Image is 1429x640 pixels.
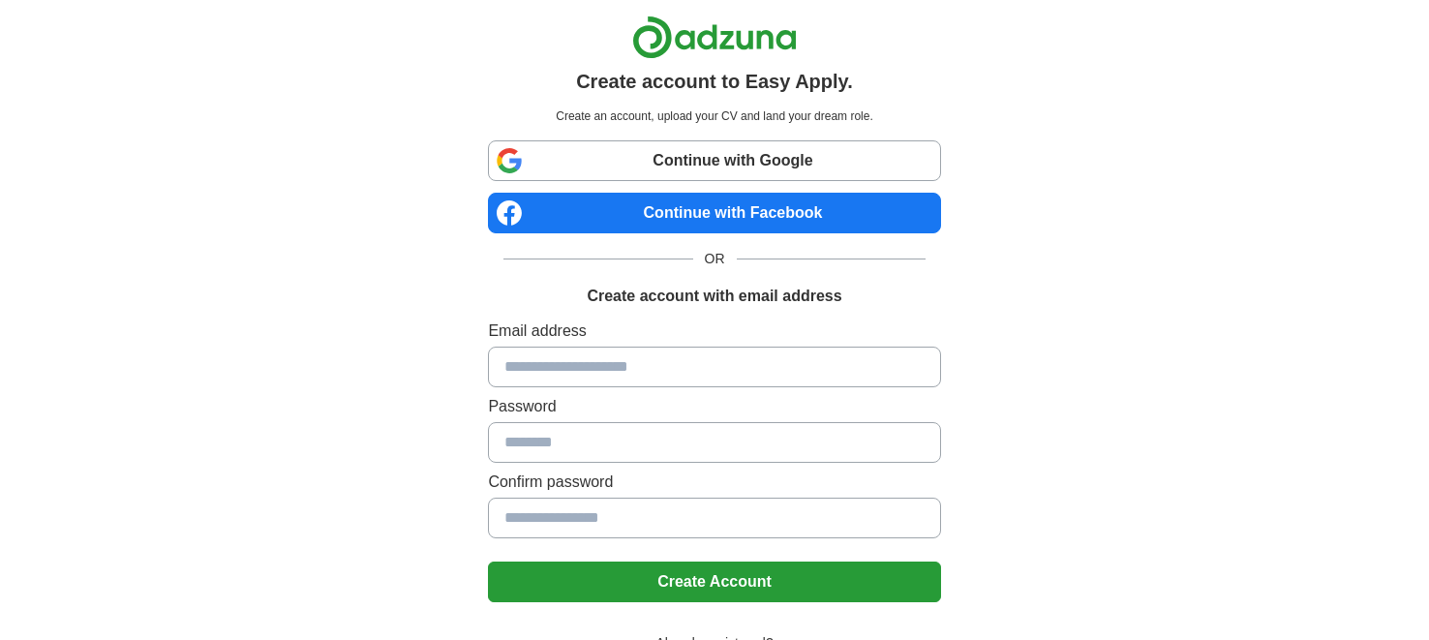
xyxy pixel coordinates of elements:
a: Continue with Facebook [488,193,940,233]
img: Adzuna logo [632,15,797,59]
p: Create an account, upload your CV and land your dream role. [492,107,936,125]
label: Confirm password [488,471,940,494]
span: OR [693,249,737,269]
button: Create Account [488,562,940,602]
h1: Create account to Easy Apply. [576,67,853,96]
h1: Create account with email address [587,285,841,308]
a: Continue with Google [488,140,940,181]
label: Email address [488,320,940,343]
label: Password [488,395,940,418]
